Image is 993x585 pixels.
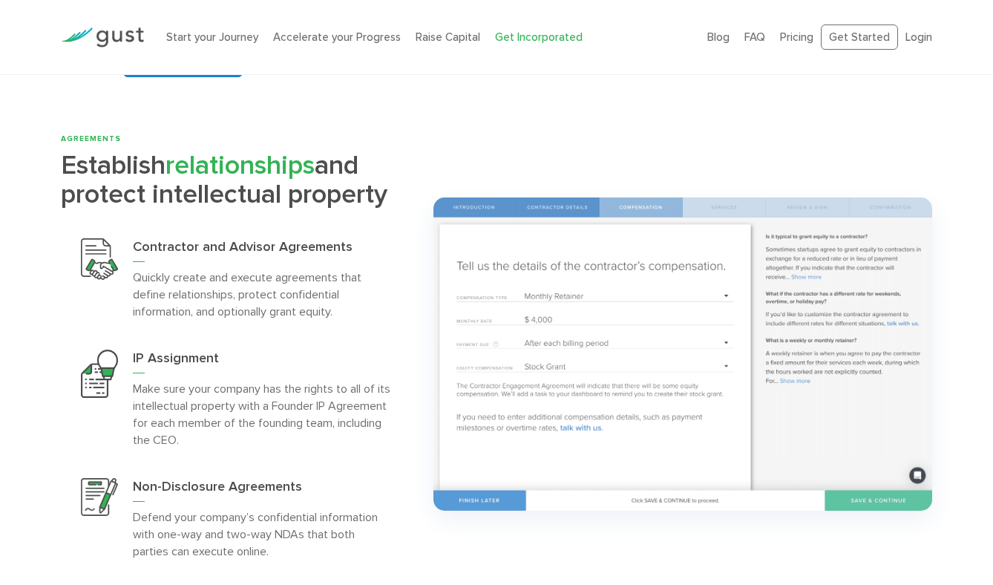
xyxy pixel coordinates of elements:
h3: Non-Disclosure Agreements [133,478,391,502]
a: FAQ [744,30,765,44]
h2: Establish and protect intellectual property [61,151,411,209]
div: AGREEMENTS [61,134,411,145]
h3: IP Assignment [133,350,391,373]
p: Make sure your company has the rights to all of its intellectual property with a Founder IP Agree... [133,380,391,448]
p: Defend your company’s confidential information with one-way and two-way NDAs that both parties ca... [133,509,391,560]
a: Blog [707,30,730,44]
a: Accelerate your Progress [273,30,401,44]
img: Gust Logo [61,27,144,48]
img: Nda [81,478,118,516]
img: Contractor [81,238,118,280]
a: Raise Capital [416,30,480,44]
img: Ip Assignment [81,350,118,398]
p: Quickly create and execute agreements that define relationships, protect confidential information... [133,269,391,320]
a: Start your Journey [166,30,258,44]
a: Get Started [821,24,898,50]
span: relationships [165,149,315,181]
h3: Contractor and Advisor Agreements [133,238,391,262]
a: Get Incorporated [495,30,583,44]
a: Login [905,30,932,44]
a: Pricing [780,30,813,44]
img: 5 Establish Relationships Wide [433,197,932,511]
